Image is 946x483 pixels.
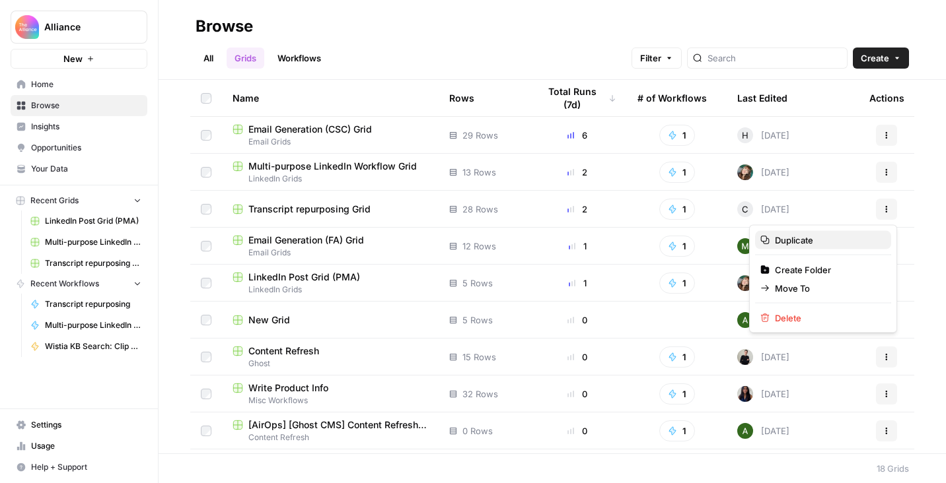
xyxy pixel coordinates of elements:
[462,129,498,142] span: 29 Rows
[538,424,616,437] div: 0
[737,423,753,439] img: d65nc20463hou62czyfowuui0u3g
[11,457,147,478] button: Help + Support
[538,166,616,179] div: 2
[233,271,428,296] a: LinkedIn Post Grid (PMA)LinkedIn Grids
[31,163,141,175] span: Your Data
[233,381,428,406] a: Write Product InfoMisc Workflows
[45,236,141,248] span: Multi-purpose LinkedIn Workflow Grid
[11,95,147,116] a: Browse
[63,52,83,65] span: New
[462,387,498,401] span: 32 Rows
[737,312,789,328] div: [DATE]
[11,116,147,137] a: Insights
[31,419,141,431] span: Settings
[30,278,99,290] span: Recent Workflows
[233,247,428,259] span: Email Grids
[737,164,753,180] img: auytl9ei5tcnqodk4shm8exxpdku
[248,313,290,327] span: New Grid
[233,173,428,185] span: LinkedIn Grids
[737,238,789,254] div: [DATE]
[233,395,428,406] span: Misc Workflows
[44,20,124,34] span: Alliance
[462,350,496,364] span: 15 Rows
[737,127,789,143] div: [DATE]
[233,344,428,370] a: Content RefreshGhost
[233,203,428,216] a: Transcript repurposing Grid
[31,100,141,112] span: Browse
[24,294,147,315] a: Transcript repurposing
[538,313,616,327] div: 0
[659,420,695,441] button: 1
[233,432,428,443] span: Content Refresh
[45,319,141,331] span: Multi-purpose LinkedIn Workflow
[775,282,881,295] span: Move To
[640,51,661,65] span: Filter
[659,383,695,404] button: 1
[11,11,147,44] button: Workspace: Alliance
[31,121,141,133] span: Insights
[737,349,789,365] div: [DATE]
[737,423,789,439] div: [DATE]
[449,80,474,116] div: Rows
[248,203,371,216] span: Transcript repurposing Grid
[462,203,498,216] span: 28 Rows
[24,336,147,357] a: Wistia KB Search: Clip & Takeaway Generator
[737,238,753,254] img: l5bw1boy7i1vzeyb5kvp5qo3zmc4
[538,350,616,364] div: 0
[196,48,221,69] a: All
[31,142,141,154] span: Opportunities
[11,49,147,69] button: New
[637,80,707,116] div: # of Workflows
[708,51,842,65] input: Search
[538,387,616,401] div: 0
[233,80,428,116] div: Name
[462,240,496,253] span: 12 Rows
[742,203,748,216] span: C
[233,418,428,443] a: [AirOps] [Ghost CMS] Content Refresh GridContent Refresh
[45,257,141,269] span: Transcript repurposing Grid
[233,123,428,148] a: Email Generation (CSC) GridEmail Grids
[248,234,364,247] span: Email Generation (FA) Grid
[737,164,789,180] div: [DATE]
[270,48,329,69] a: Workflows
[737,80,787,116] div: Last Edited
[24,232,147,253] a: Multi-purpose LinkedIn Workflow Grid
[45,340,141,352] span: Wistia KB Search: Clip & Takeaway Generator
[861,51,889,65] span: Create
[659,199,695,220] button: 1
[659,162,695,183] button: 1
[11,435,147,457] a: Usage
[462,276,493,290] span: 5 Rows
[15,15,39,39] img: Alliance Logo
[248,381,328,395] span: Write Product Info
[538,276,616,290] div: 1
[248,123,372,136] span: Email Generation (CSC) Grid
[233,160,428,185] a: Multi-purpose LinkedIn Workflow GridLinkedIn Grids
[11,158,147,179] a: Your Data
[853,48,909,69] button: Create
[775,311,881,325] span: Delete
[24,253,147,274] a: Transcript repurposing Grid
[31,440,141,452] span: Usage
[11,74,147,95] a: Home
[869,80,904,116] div: Actions
[30,195,79,207] span: Recent Grids
[462,166,496,179] span: 13 Rows
[233,136,428,148] span: Email Grids
[233,313,428,327] a: New Grid
[659,273,695,294] button: 1
[196,16,253,37] div: Browse
[877,462,909,475] div: 18 Grids
[11,414,147,435] a: Settings
[737,349,753,365] img: rzyuksnmva7rad5cmpd7k6b2ndco
[31,79,141,90] span: Home
[248,418,428,432] span: [AirOps] [Ghost CMS] Content Refresh Grid
[233,284,428,296] span: LinkedIn Grids
[31,461,141,473] span: Help + Support
[737,201,789,217] div: [DATE]
[538,80,616,116] div: Total Runs (7d)
[737,275,789,291] div: [DATE]
[233,234,428,259] a: Email Generation (FA) GridEmail Grids
[233,358,428,370] span: Ghost
[462,313,493,327] span: 5 Rows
